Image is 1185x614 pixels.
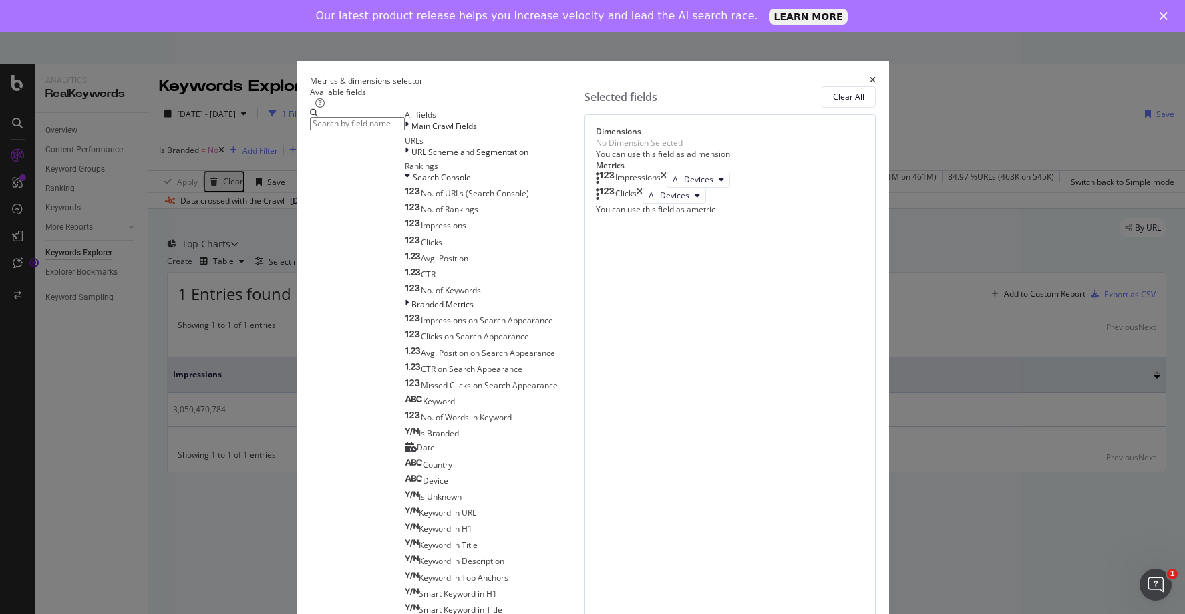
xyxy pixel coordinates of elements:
span: CTR [421,269,436,280]
div: times [661,172,667,188]
div: Available fields [310,86,568,98]
span: Keyword in Description [419,555,504,567]
div: Our latest product release helps you increase velocity and lead the AI search race. [316,9,758,23]
div: ClickstimesAll Devices [596,188,864,204]
div: Selected fields [584,90,657,105]
div: Clear All [833,91,864,102]
div: times [637,188,643,204]
span: Keyword in URL [419,507,476,518]
span: Keyword in Title [419,539,478,551]
span: Branded Metrics [411,299,474,310]
span: Impressions on Search Appearance [421,315,553,326]
div: You can use this field as a metric [596,204,864,215]
span: Avg. Position [421,253,468,264]
span: Is Branded [419,428,459,439]
span: 1 [1167,569,1178,579]
span: Search Console [413,172,471,183]
div: All fields [405,109,568,120]
button: Clear All [822,86,876,108]
span: Device [423,475,448,486]
span: Keyword in Top Anchors [419,572,508,583]
span: CTR on Search Appearance [421,363,522,375]
span: Country [423,459,452,470]
span: Main Crawl Fields [411,120,477,132]
span: No. of Rankings [421,204,478,215]
span: Keyword [423,396,455,407]
div: Clicks [615,188,637,204]
div: Metrics & dimensions selector [310,75,423,86]
button: All Devices [643,188,706,204]
span: Keyword in H1 [419,523,472,534]
span: No. of Keywords [421,285,481,296]
div: No Dimension Selected [596,137,683,148]
a: LEARN MORE [769,9,848,25]
span: Is Unknown [419,491,462,502]
span: Clicks on Search Appearance [421,331,529,342]
span: All Devices [673,174,713,185]
span: No. of Words in Keyword [421,412,512,423]
div: Dimensions [596,126,864,137]
div: You can use this field as a dimension [596,148,864,160]
span: Missed Clicks on Search Appearance [421,379,558,391]
div: Rankings [405,160,568,172]
div: Metrics [596,160,864,171]
div: ImpressionstimesAll Devices [596,172,864,188]
div: URLs [405,135,568,146]
div: times [870,75,876,86]
span: Clicks [421,237,442,248]
span: Smart Keyword in H1 [419,588,497,599]
span: Avg. Position on Search Appearance [421,347,555,359]
div: Close [1160,12,1173,20]
span: All Devices [649,190,689,201]
span: Date [417,442,435,453]
div: Impressions [615,172,661,188]
input: Search by field name [310,117,405,130]
span: URL Scheme and Segmentation [411,146,528,158]
iframe: Intercom live chat [1140,569,1172,601]
span: No. of URLs (Search Console) [421,188,529,199]
span: Impressions [421,220,466,231]
button: All Devices [667,172,730,188]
